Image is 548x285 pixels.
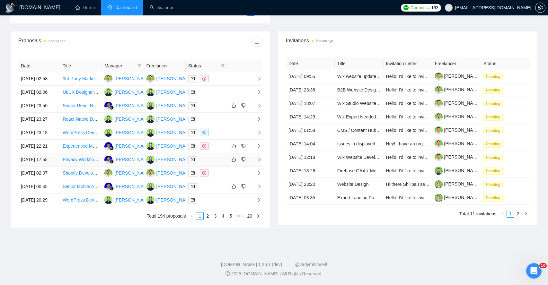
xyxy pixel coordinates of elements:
td: [DATE] 23:18 [18,126,60,140]
td: [DATE] 17:55 [18,153,60,167]
span: setting [535,5,545,10]
span: right [252,144,261,148]
td: [DATE] 02:06 [18,86,60,99]
a: Expert Landing Page Designer for Signage Company (High-Conversion Focus) [337,195,494,200]
a: Senior Mobile App Developer for In-House Migration [63,184,167,189]
div: [PERSON_NAME] [156,129,193,136]
a: Pending [483,195,505,200]
span: Connects: [411,4,430,11]
img: AC [104,75,112,83]
div: [PERSON_NAME] [114,169,151,177]
img: c11MmyI0v6VsjSYsGP-nw9FYZ4ZoiAR90j_ZiNxLIvgFnFh43DpR6ZwTX-v-l8YEe9 [435,113,443,121]
img: SK [104,129,112,137]
th: Freelancer [144,60,186,72]
a: Pending [483,74,505,79]
span: mail [191,185,195,188]
a: 20 [245,212,254,220]
td: [DATE] 03:35 [286,191,335,205]
td: [DATE] 13:26 [286,164,335,178]
div: [PERSON_NAME] [114,102,151,109]
img: AC [146,169,155,177]
img: c11MmyI0v6VsjSYsGP-nw9FYZ4ZoiAR90j_ZiNxLIvgFnFh43DpR6ZwTX-v-l8YEe9 [435,126,443,134]
a: [PERSON_NAME] [435,141,481,146]
td: [DATE] 02:58 [18,72,60,86]
span: Pending [483,114,503,121]
a: Firebase GA4 + Meta App Events tracking for hybrid iOS/Android app (e‑commerce) [337,168,505,173]
img: gigradar-bm.png [109,159,114,164]
span: mail [191,104,195,108]
td: Website Design [335,178,384,191]
li: 4 [219,212,227,220]
img: gigradar-bm.png [109,105,114,110]
img: SK [104,88,112,96]
a: FR[PERSON_NAME] [104,157,151,162]
li: 1 [196,212,204,220]
button: left [239,8,247,16]
a: SK[PERSON_NAME] [104,197,151,202]
span: mail [191,144,195,148]
a: Pending [483,155,505,160]
td: [DATE] 23:20 [286,178,335,191]
div: [PERSON_NAME] [156,102,193,109]
span: dislike [241,143,246,149]
span: ••• [234,212,245,220]
td: Expert Landing Page Designer for Signage Company (High-Conversion Focus) [335,191,384,205]
li: Next 5 Pages [234,212,245,220]
td: Privacy Workflow Demo Implementation for Mobile App [60,153,102,167]
img: SK [146,183,155,191]
button: right [255,8,262,16]
td: CMS / Content Hub Evaluation, Recommendation, and Implementation for Text Content [335,124,384,137]
span: mail [191,90,195,94]
a: Experienced Mobile App Developer for Candidate Assessment Interviews [63,143,208,149]
a: B2B Website Designer for Capital Markets / Advisory Firm [337,87,452,92]
span: like [232,103,236,108]
a: Wix Expert Needed for One Page Website for Marketing Agency [337,114,465,119]
td: Senior Mobile App Developer for In-House Migration [60,180,102,194]
iframe: Intercom live chat [526,263,542,279]
span: filter [220,61,226,71]
a: SK[PERSON_NAME] [104,89,151,94]
img: c1Iyohqx4aHa9ssZ8NKgW11bXJPL5QB8MQ9XbjpLJjTSCKn39UEDpVek02ON7Vt81D [435,180,443,188]
span: Pending [483,154,503,161]
a: 1 [507,210,514,217]
span: left [190,214,194,218]
span: right [252,117,261,121]
img: SK [146,142,155,150]
a: Wix Studio Website Build with AI Imagery (finalised quote to be received by [DATE]) [337,101,504,106]
img: FR [104,183,112,191]
div: [PERSON_NAME] [114,156,151,163]
img: SK [104,115,112,123]
a: Issues in displayed title and meta description of website [337,141,448,146]
span: dislike [241,184,246,189]
span: like [232,143,236,149]
a: Senior React Native Developer for SaaS Mobile Application (Ongoing Work) [63,103,214,108]
td: WordPress Developer for Local Roofing Website [60,126,102,140]
a: SK[PERSON_NAME] [104,130,151,135]
a: 5 [227,212,234,220]
img: SK [146,115,155,123]
a: Pending [483,114,505,119]
a: FR[PERSON_NAME] [104,103,151,108]
td: Wix Studio Website Build with AI Imagery (finalised quote to be received by tomorrow) [335,97,384,110]
span: filter [136,61,143,71]
span: Pending [483,100,503,107]
td: UI/UX Designer Needed for Real Estate Agent App Redesign [60,86,102,99]
a: SK[PERSON_NAME] [146,130,193,135]
button: download [252,37,262,47]
td: [DATE] 18:07 [286,97,335,110]
a: AC[PERSON_NAME] [104,170,151,175]
a: WordPress Developer for Local Roofing Website [63,130,159,135]
span: mail [191,77,195,81]
div: [PERSON_NAME] [114,116,151,123]
a: Pending [483,168,505,173]
button: like [230,142,238,150]
div: 2025 [DOMAIN_NAME] | All Rights Reserved. [5,271,543,277]
a: Privacy Workflow Demo Implementation for Mobile App [63,157,172,162]
a: Wix website updates, design updates [337,74,411,79]
a: AC[PERSON_NAME] [146,170,193,175]
span: left [501,212,505,216]
img: c11MmyI0v6VsjSYsGP-nw9FYZ4ZoiAR90j_ZiNxLIvgFnFh43DpR6ZwTX-v-l8YEe9 [435,99,443,108]
span: 163 [431,4,438,11]
div: [PERSON_NAME] [156,196,193,203]
li: 3 [211,212,219,220]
